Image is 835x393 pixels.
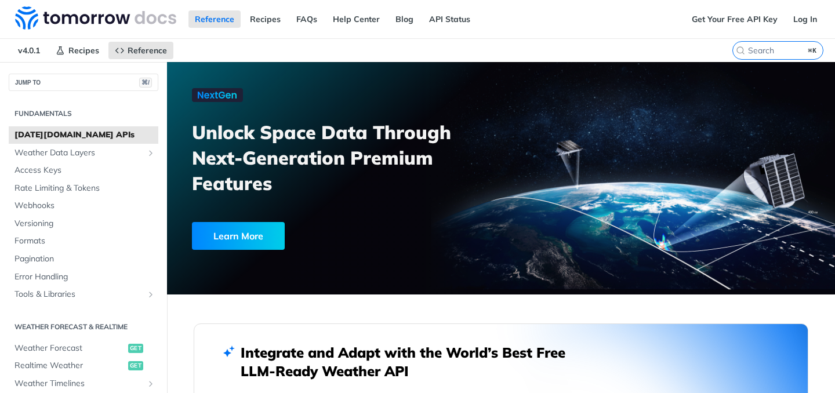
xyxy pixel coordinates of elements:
button: Show subpages for Tools & Libraries [146,290,155,299]
a: Weather TimelinesShow subpages for Weather Timelines [9,375,158,392]
span: get [128,361,143,370]
h2: Weather Forecast & realtime [9,322,158,332]
a: Realtime Weatherget [9,357,158,374]
a: Recipes [49,42,106,59]
span: Versioning [14,218,155,230]
a: Log In [787,10,823,28]
a: [DATE][DOMAIN_NAME] APIs [9,126,158,144]
a: Help Center [326,10,386,28]
button: JUMP TO⌘/ [9,74,158,91]
a: Tools & LibrariesShow subpages for Tools & Libraries [9,286,158,303]
span: Reference [128,45,167,56]
img: Tomorrow.io Weather API Docs [15,6,176,30]
span: v4.0.1 [12,42,46,59]
button: Show subpages for Weather Timelines [146,379,155,388]
div: Learn More [192,222,285,250]
a: Reference [108,42,173,59]
span: Weather Data Layers [14,147,143,159]
span: Realtime Weather [14,360,125,372]
span: Webhooks [14,200,155,212]
kbd: ⌘K [805,45,820,56]
span: get [128,344,143,353]
a: Learn More [192,222,449,250]
a: Error Handling [9,268,158,286]
a: Recipes [244,10,287,28]
span: Weather Forecast [14,343,125,354]
a: Versioning [9,215,158,232]
a: FAQs [290,10,324,28]
a: API Status [423,10,477,28]
span: Error Handling [14,271,155,283]
span: [DATE][DOMAIN_NAME] APIs [14,129,155,141]
a: Rate Limiting & Tokens [9,180,158,197]
a: Pagination [9,250,158,268]
a: Formats [9,232,158,250]
a: Blog [389,10,420,28]
h3: Unlock Space Data Through Next-Generation Premium Features [192,119,514,196]
svg: Search [736,46,745,55]
span: Recipes [68,45,99,56]
a: Get Your Free API Key [685,10,784,28]
a: Weather Data LayersShow subpages for Weather Data Layers [9,144,158,162]
span: Access Keys [14,165,155,176]
a: Weather Forecastget [9,340,158,357]
h2: Integrate and Adapt with the World’s Best Free LLM-Ready Weather API [241,343,583,380]
a: Access Keys [9,162,158,179]
a: Webhooks [9,197,158,214]
a: Reference [188,10,241,28]
h2: Fundamentals [9,108,158,119]
span: Formats [14,235,155,247]
span: Rate Limiting & Tokens [14,183,155,194]
span: Tools & Libraries [14,289,143,300]
button: Show subpages for Weather Data Layers [146,148,155,158]
img: NextGen [192,88,243,102]
span: ⌘/ [139,78,152,88]
span: Weather Timelines [14,378,143,390]
span: Pagination [14,253,155,265]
